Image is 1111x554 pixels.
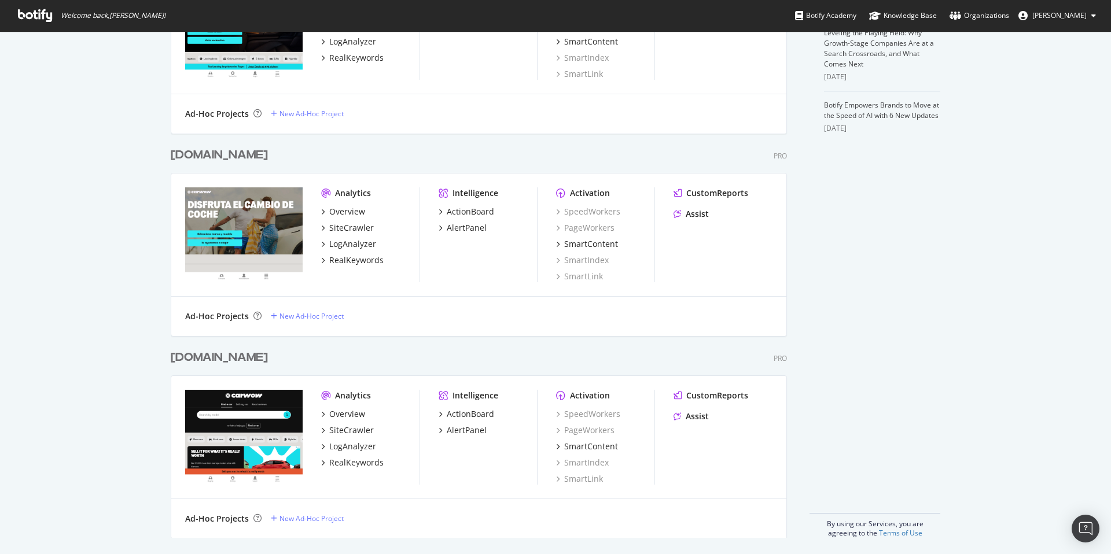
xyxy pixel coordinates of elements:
div: Intelligence [453,390,498,401]
div: RealKeywords [329,254,384,266]
a: SmartContent [556,441,618,452]
a: New Ad-Hoc Project [271,109,344,119]
div: Activation [570,390,610,401]
a: SmartLink [556,271,603,282]
div: Pro [774,353,787,363]
a: Botify Empowers Brands to Move at the Speed of AI with 6 New Updates [824,100,939,120]
a: PageWorkers [556,222,615,234]
a: Leveling the Playing Field: Why Growth-Stage Companies Are at a Search Crossroads, and What Comes... [824,28,934,69]
span: Welcome back, [PERSON_NAME] ! [61,11,165,20]
a: CustomReports [674,187,748,199]
a: ActionBoard [439,408,494,420]
a: SpeedWorkers [556,206,620,217]
div: Analytics [335,187,371,199]
div: New Ad-Hoc Project [279,514,344,523]
div: SiteCrawler [329,424,374,436]
div: Overview [329,206,365,217]
a: New Ad-Hoc Project [271,514,344,523]
div: New Ad-Hoc Project [279,311,344,321]
div: [DOMAIN_NAME] [171,147,268,164]
div: SiteCrawler [329,222,374,234]
a: SmartIndex [556,457,609,468]
div: ActionBoard [447,206,494,217]
a: RealKeywords [321,52,384,64]
a: New Ad-Hoc Project [271,311,344,321]
div: Knowledge Base [869,10,937,21]
div: Analytics [335,390,371,401]
a: Overview [321,206,365,217]
div: By using our Services, you are agreeing to the [810,513,940,538]
a: SmartLink [556,473,603,485]
a: SiteCrawler [321,424,374,436]
span: Ting Liu [1032,10,1087,20]
div: LogAnalyzer [329,441,376,452]
div: AlertPanel [447,222,487,234]
div: Organizations [950,10,1009,21]
div: CustomReports [686,390,748,401]
a: SmartContent [556,238,618,250]
img: www.carwow.es [185,187,303,281]
a: ActionBoard [439,206,494,217]
a: [DOMAIN_NAME] [171,147,273,164]
a: SmartLink [556,68,603,80]
div: Activation [570,187,610,199]
div: Botify Academy [795,10,856,21]
div: SmartContent [564,238,618,250]
a: AlertPanel [439,424,487,436]
div: [DOMAIN_NAME] [171,349,268,366]
a: RealKeywords [321,457,384,468]
a: Assist [674,208,709,220]
div: SmartContent [564,441,618,452]
a: LogAnalyzer [321,441,376,452]
div: [DATE] [824,123,940,134]
div: Ad-Hoc Projects [185,311,249,322]
div: [DATE] [824,72,940,82]
a: Terms of Use [879,528,922,538]
div: AlertPanel [447,424,487,436]
a: CustomReports [674,390,748,401]
a: SiteCrawler [321,222,374,234]
div: Overview [329,408,365,420]
div: Assist [686,208,709,220]
div: SmartContent [564,36,618,47]
a: SpeedWorkers [556,408,620,420]
div: ActionBoard [447,408,494,420]
div: New Ad-Hoc Project [279,109,344,119]
div: LogAnalyzer [329,36,376,47]
a: LogAnalyzer [321,238,376,250]
div: Open Intercom Messenger [1072,515,1099,542]
a: RealKeywords [321,254,384,266]
a: Assist [674,411,709,422]
div: RealKeywords [329,457,384,468]
a: [DOMAIN_NAME] [171,349,273,366]
a: LogAnalyzer [321,36,376,47]
div: LogAnalyzer [329,238,376,250]
a: Overview [321,408,365,420]
a: SmartContent [556,36,618,47]
a: AlertPanel [439,222,487,234]
div: Ad-Hoc Projects [185,513,249,525]
a: SmartIndex [556,52,609,64]
div: CustomReports [686,187,748,199]
img: www.carwow.co.uk [185,390,303,483]
a: SmartIndex [556,254,609,266]
a: PageWorkers [556,424,615,436]
div: Intelligence [453,187,498,199]
div: Pro [774,151,787,161]
div: Ad-Hoc Projects [185,108,249,120]
div: RealKeywords [329,52,384,64]
button: [PERSON_NAME] [1009,6,1105,25]
div: Assist [686,411,709,422]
